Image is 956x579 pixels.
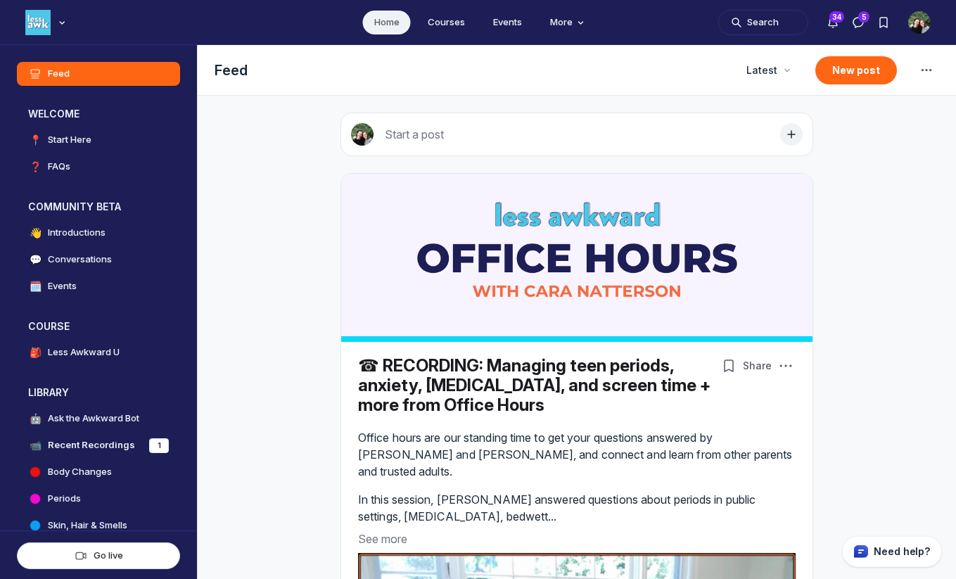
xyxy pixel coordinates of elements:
[17,407,180,431] a: 🤖Ask the Awkward Bot
[48,345,120,360] h4: Less Awkward U
[820,10,846,35] button: Notifications
[918,62,935,79] svg: Feed settings
[874,545,930,559] p: Need help?
[871,10,896,35] button: Bookmarks
[28,226,42,240] span: 👋
[738,58,798,83] button: Latest
[28,133,42,147] span: 📍
[48,67,70,81] h4: Feed
[358,530,796,547] button: See more
[914,58,939,83] button: Feed settings
[17,315,180,338] button: COURSECollapse space
[363,11,411,34] a: Home
[28,160,42,174] span: ❓
[17,487,180,511] a: Periods
[815,56,897,84] button: New post
[198,45,956,96] header: Page Header
[482,11,533,34] a: Events
[776,356,796,376] button: Post actions
[25,10,51,35] img: Less Awkward Hub logo
[842,536,942,567] button: Circle support widget
[341,174,812,342] img: post cover image
[28,253,42,267] span: 💬
[48,133,91,147] h4: Start Here
[17,460,180,484] a: Body Changes
[28,279,42,293] span: 🗓️
[28,386,69,400] h3: LIBRARY
[28,345,42,360] span: 🎒
[28,107,79,121] h3: WELCOME
[48,412,139,426] h4: Ask the Awkward Bot
[17,274,180,298] a: 🗓️Events
[719,356,739,376] button: Bookmarks
[908,11,931,34] button: User menu options
[743,359,772,373] span: Share
[28,412,42,426] span: 🤖
[846,10,871,35] button: Direct messages
[718,10,808,35] button: Search
[28,319,70,333] h3: COURSE
[215,61,727,80] h1: Feed
[17,514,180,537] a: Skin, Hair & Smells
[340,113,813,156] button: Start a post
[17,103,180,125] button: WELCOMECollapse space
[48,279,77,293] h4: Events
[48,226,106,240] h4: Introductions
[17,62,180,86] a: Feed
[416,11,476,34] a: Courses
[740,356,775,376] button: Share
[17,221,180,245] a: 👋Introductions
[17,248,180,272] a: 💬Conversations
[48,160,70,174] h4: FAQs
[48,518,127,533] h4: Skin, Hair & Smells
[17,433,180,457] a: 📹Recent Recordings1
[48,253,112,267] h4: Conversations
[25,8,69,37] button: Less Awkward Hub logo
[17,196,180,218] button: COMMUNITY BETACollapse space
[28,438,42,452] span: 📹
[746,63,777,77] span: Latest
[17,381,180,404] button: LIBRARYCollapse space
[358,491,796,525] p: In this session, [PERSON_NAME] answered questions about periods in public settings, [MEDICAL_DATA...
[539,11,594,34] button: More
[17,155,180,179] a: ❓FAQs
[17,341,180,364] a: 🎒Less Awkward U
[358,355,710,415] a: ☎ RECORDING: Managing teen periods, anxiety, [MEDICAL_DATA], and screen time + more from Office H...
[550,15,588,30] span: More
[28,200,121,214] h3: COMMUNITY BETA
[48,438,135,452] h4: Recent Recordings
[48,492,81,506] h4: Periods
[358,429,796,480] p: Office hours are our standing time to get your questions answered by [PERSON_NAME] and [PERSON_NA...
[17,542,180,569] button: Go live
[48,465,112,479] h4: Body Changes
[17,128,180,152] a: 📍Start Here
[385,127,444,141] span: Start a post
[149,438,169,453] div: 1
[29,549,168,562] div: Go live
